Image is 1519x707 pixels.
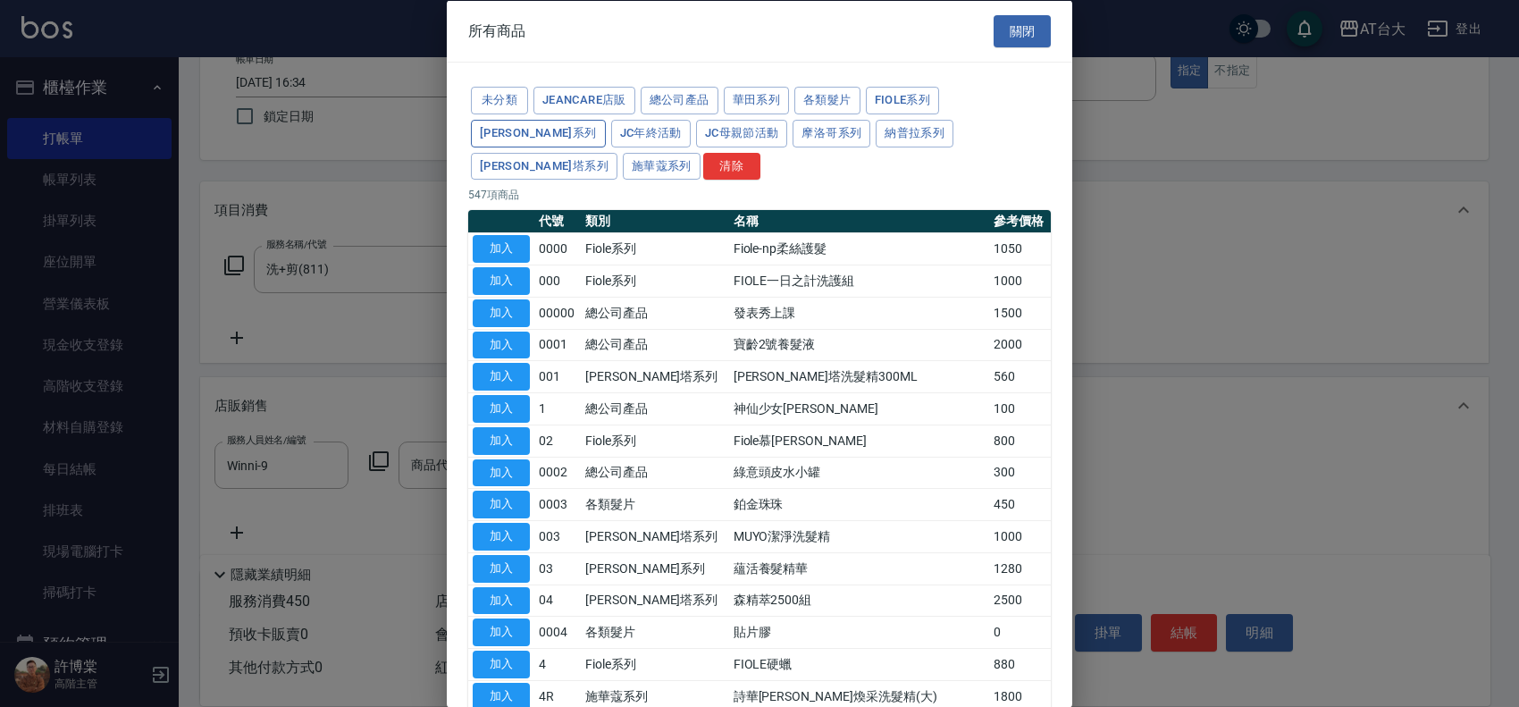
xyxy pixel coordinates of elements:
[989,585,1051,617] td: 2500
[994,14,1051,47] button: 關閉
[724,87,790,114] button: 華田系列
[533,87,635,114] button: JeanCare店販
[989,232,1051,265] td: 1050
[729,648,989,680] td: FIOLE硬蠟
[729,616,989,648] td: 貼片膠
[989,648,1051,680] td: 880
[581,265,729,297] td: Fiole系列
[534,265,581,297] td: 000
[989,520,1051,552] td: 1000
[581,210,729,233] th: 類別
[989,360,1051,392] td: 560
[729,457,989,489] td: 綠意頭皮水小罐
[729,360,989,392] td: [PERSON_NAME]塔洗髮精300ML
[534,297,581,329] td: 00000
[876,119,953,147] button: 納普拉系列
[473,586,530,614] button: 加入
[729,585,989,617] td: 森精萃2500組
[703,152,760,180] button: 清除
[623,152,701,180] button: 施華蔻系列
[581,648,729,680] td: Fiole系列
[471,119,606,147] button: [PERSON_NAME]系列
[534,585,581,617] td: 04
[473,395,530,423] button: 加入
[534,488,581,520] td: 0003
[471,87,528,114] button: 未分類
[581,329,729,361] td: 總公司產品
[581,616,729,648] td: 各類髮片
[989,392,1051,425] td: 100
[468,187,1051,203] p: 547 項商品
[473,554,530,582] button: 加入
[989,329,1051,361] td: 2000
[534,329,581,361] td: 0001
[989,297,1051,329] td: 1500
[866,87,940,114] button: Fiole系列
[989,488,1051,520] td: 450
[473,235,530,263] button: 加入
[534,520,581,552] td: 003
[581,552,729,585] td: [PERSON_NAME]系列
[534,360,581,392] td: 001
[581,585,729,617] td: [PERSON_NAME]塔系列
[794,87,860,114] button: 各類髮片
[989,552,1051,585] td: 1280
[729,392,989,425] td: 神仙少女[PERSON_NAME]
[534,648,581,680] td: 4
[581,457,729,489] td: 總公司產品
[473,426,530,454] button: 加入
[989,210,1051,233] th: 參考價格
[729,210,989,233] th: 名稱
[473,619,530,646] button: 加入
[696,119,788,147] button: JC母親節活動
[473,491,530,518] button: 加入
[471,152,617,180] button: [PERSON_NAME]塔系列
[473,459,530,486] button: 加入
[729,425,989,457] td: Fiole慕[PERSON_NAME]
[729,329,989,361] td: 寶齡2號養髮液
[989,457,1051,489] td: 300
[729,265,989,297] td: FIOLE一日之計洗護組
[581,425,729,457] td: Fiole系列
[534,552,581,585] td: 03
[989,425,1051,457] td: 800
[729,232,989,265] td: Fiole-np柔絲護髮
[534,232,581,265] td: 0000
[473,331,530,358] button: 加入
[473,523,530,551] button: 加入
[581,297,729,329] td: 總公司產品
[581,488,729,520] td: 各類髮片
[534,457,581,489] td: 0002
[534,616,581,648] td: 0004
[729,488,989,520] td: 鉑金珠珠
[534,425,581,457] td: 02
[581,360,729,392] td: [PERSON_NAME]塔系列
[729,297,989,329] td: 發表秀上課
[729,520,989,552] td: MUYO潔淨洗髮精
[793,119,870,147] button: 摩洛哥系列
[729,552,989,585] td: 蘊活養髮精華
[473,299,530,326] button: 加入
[473,651,530,678] button: 加入
[581,392,729,425] td: 總公司產品
[989,265,1051,297] td: 1000
[989,616,1051,648] td: 0
[468,21,525,39] span: 所有商品
[534,210,581,233] th: 代號
[534,392,581,425] td: 1
[473,267,530,295] button: 加入
[581,232,729,265] td: Fiole系列
[581,520,729,552] td: [PERSON_NAME]塔系列
[473,363,530,391] button: 加入
[641,87,718,114] button: 總公司產品
[611,119,691,147] button: JC年終活動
